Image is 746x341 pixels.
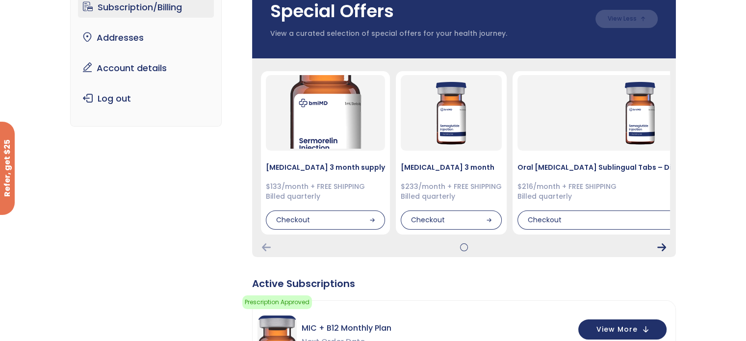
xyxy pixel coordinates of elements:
[266,162,385,172] h4: [MEDICAL_DATA] 3 month supply
[78,58,214,79] a: Account details
[596,326,638,333] span: View More
[262,243,271,251] div: Previous Card
[266,182,385,201] div: $133/month + FREE SHIPPING Billed quarterly
[78,88,214,109] a: Log out
[578,319,667,340] button: View More
[266,210,385,230] div: Checkout
[657,243,666,251] div: Next Card
[242,295,312,309] span: Prescription Approved
[270,29,586,39] p: View a curated selection of special offers for your health journey.
[401,182,502,201] div: $233/month + FREE SHIPPING Billed quarterly
[78,27,214,48] a: Addresses
[252,277,676,290] div: Active Subscriptions
[302,321,391,335] span: MIC + B12 Monthly Plan
[401,210,502,230] div: Checkout
[401,162,502,172] h4: [MEDICAL_DATA] 3 month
